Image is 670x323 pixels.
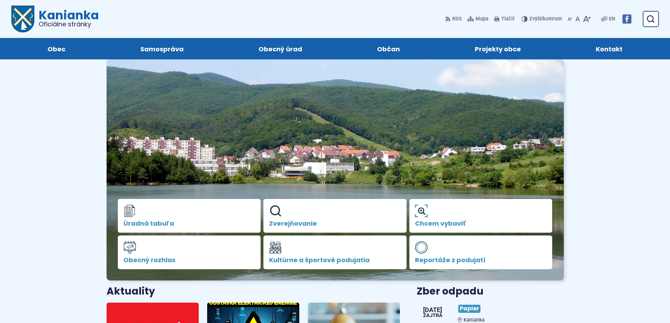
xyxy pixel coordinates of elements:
img: Prejsť na Facebook stránku [622,14,631,24]
a: Zverejňovanie [263,199,407,233]
span: Mapa [476,15,489,23]
span: Zvýšiť [529,16,543,22]
span: Kultúrne a športové podujatia [269,257,401,264]
a: Chcem vybaviť [409,199,553,233]
a: Logo Kanianka, prejsť na domovskú stránku. [11,6,99,32]
span: Oficiálne stránky [39,21,99,27]
a: Obec [17,38,96,59]
a: RSS [445,12,463,26]
button: Zmenšiť veľkosť písma [566,12,574,26]
button: Tlačiť [493,12,516,26]
h3: Aktuality [107,286,155,297]
a: Občan [347,38,430,59]
span: Zajtra [423,313,442,318]
button: Zvýšiťkontrast [522,12,563,26]
a: Samospráva [110,38,214,59]
span: Kontakt [596,38,623,59]
a: EN [607,15,617,23]
span: kontrast [529,16,562,22]
a: Úradná tabuľa [118,199,261,233]
a: Papier Kanianka [DATE] Zajtra [417,302,563,323]
h3: Zber odpadu [417,286,563,297]
span: Samospráva [140,38,184,59]
button: Nastaviť pôvodnú veľkosť písma [574,12,581,26]
h1: Kanianka [34,9,99,27]
span: Projekty obce [475,38,521,59]
span: EN [609,15,615,23]
span: Obec [47,38,65,59]
span: Reportáže z podujatí [415,257,547,264]
a: Projekty obce [445,38,551,59]
a: Obecný rozhlas [118,235,261,269]
span: [DATE] [423,307,442,313]
a: Kultúrne a športové podujatia [263,235,407,269]
span: Obecný rozhlas [123,257,255,264]
button: Zväčšiť veľkosť písma [581,12,592,26]
img: Prejsť na domovskú stránku [11,6,34,32]
span: Obecný úrad [259,38,302,59]
span: Kanianka [464,317,485,323]
span: RSS [452,15,462,23]
span: Občan [377,38,400,59]
span: Zverejňovanie [269,220,401,227]
span: Chcem vybaviť [415,220,547,227]
span: Papier [458,305,480,313]
span: Úradná tabuľa [123,220,255,227]
a: Obecný úrad [228,38,332,59]
span: Tlačiť [501,16,515,22]
a: Kontakt [566,38,653,59]
a: Mapa [466,12,490,26]
a: Reportáže z podujatí [409,235,553,269]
